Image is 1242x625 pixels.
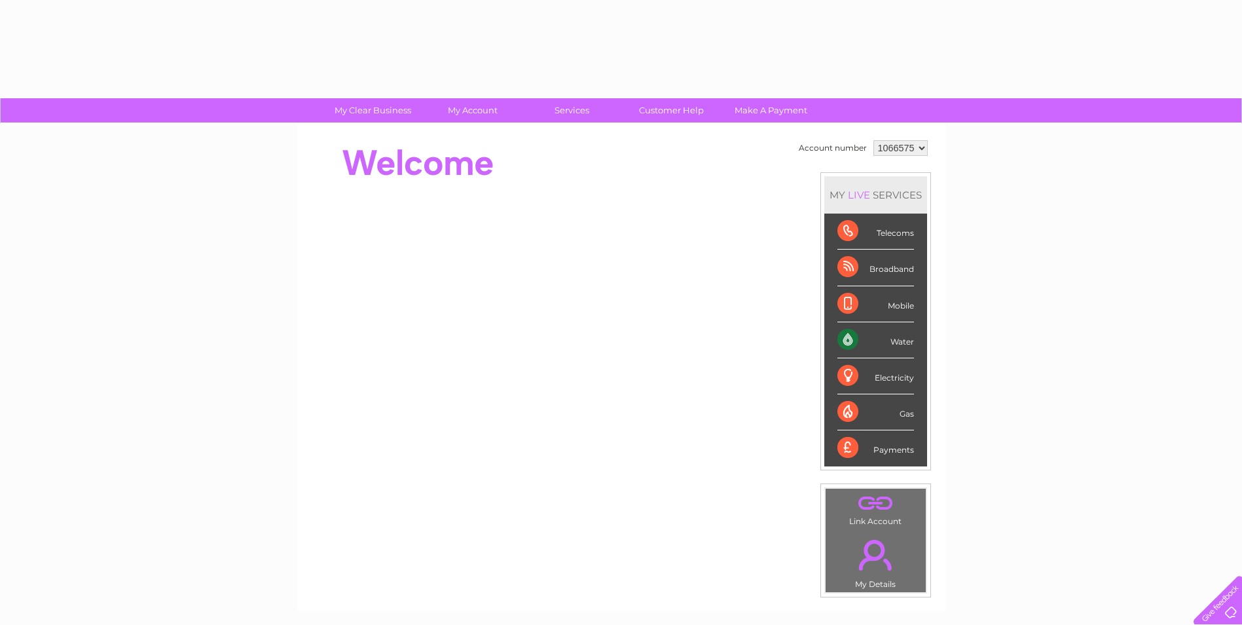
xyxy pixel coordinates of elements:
div: Telecoms [837,214,914,250]
a: . [829,532,922,578]
td: My Details [825,529,926,593]
div: Mobile [837,286,914,322]
div: MY SERVICES [824,176,927,214]
div: Water [837,322,914,358]
a: Make A Payment [717,98,825,123]
a: My Account [418,98,526,123]
td: Link Account [825,488,926,529]
a: Services [518,98,626,123]
div: Electricity [837,358,914,394]
a: . [829,492,922,515]
div: LIVE [845,189,873,201]
div: Gas [837,394,914,430]
div: Payments [837,430,914,466]
a: My Clear Business [319,98,427,123]
td: Account number [795,137,870,159]
div: Broadband [837,250,914,286]
a: Customer Help [617,98,725,123]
